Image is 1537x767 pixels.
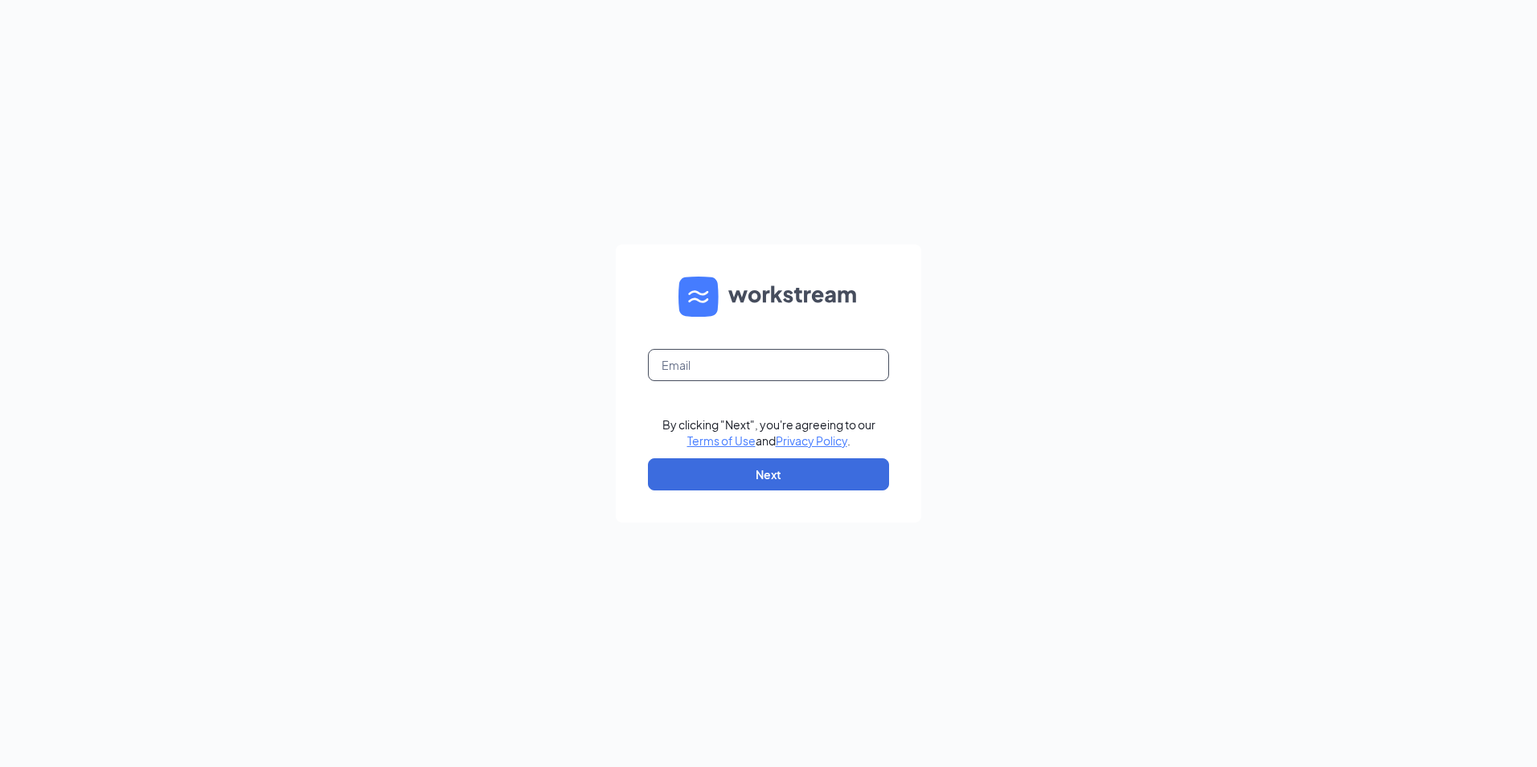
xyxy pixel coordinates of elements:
button: Next [648,458,889,490]
a: Terms of Use [687,433,756,448]
a: Privacy Policy [776,433,847,448]
img: WS logo and Workstream text [678,277,859,317]
input: Email [648,349,889,381]
div: By clicking "Next", you're agreeing to our and . [662,416,875,449]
